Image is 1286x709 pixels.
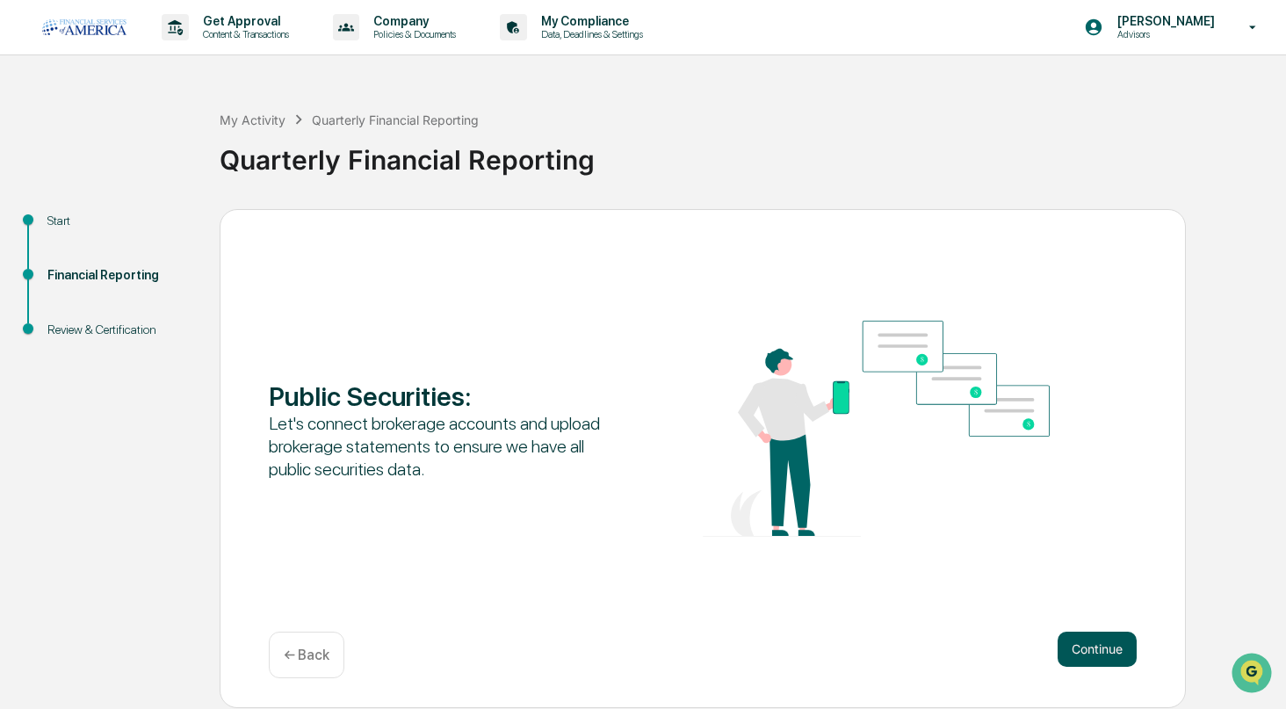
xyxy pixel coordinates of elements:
div: Let's connect brokerage accounts and upload brokerage statements to ensure we have all public sec... [269,412,616,481]
span: Attestations [145,221,218,238]
iframe: Open customer support [1230,651,1277,698]
div: Quarterly Financial Reporting [220,130,1277,176]
p: ← Back [284,647,329,663]
p: Company [359,14,465,28]
img: Public Securities [703,321,1050,537]
div: 🖐️ [18,222,32,236]
img: logo [42,19,126,35]
p: Data, Deadlines & Settings [527,28,652,40]
div: Review & Certification [47,321,191,339]
p: How can we help? [18,36,320,64]
p: Advisors [1103,28,1224,40]
p: [PERSON_NAME] [1103,14,1224,28]
span: Data Lookup [35,254,111,271]
div: Public Securities : [269,380,616,412]
span: Pylon [175,297,213,310]
p: Get Approval [189,14,298,28]
a: Powered byPylon [124,296,213,310]
div: 🗄️ [127,222,141,236]
p: Content & Transactions [189,28,298,40]
div: Financial Reporting [47,266,191,285]
p: Policies & Documents [359,28,465,40]
p: My Compliance [527,14,652,28]
div: Start new chat [60,134,288,151]
div: Quarterly Financial Reporting [312,112,479,127]
span: Preclearance [35,221,113,238]
div: My Activity [220,112,285,127]
div: Start [47,212,191,230]
a: 🗄️Attestations [120,213,225,245]
a: 🔎Data Lookup [11,247,118,279]
button: Start new chat [299,139,320,160]
button: Continue [1058,632,1137,667]
a: 🖐️Preclearance [11,213,120,245]
img: 1746055101610-c473b297-6a78-478c-a979-82029cc54cd1 [18,134,49,165]
div: 🔎 [18,256,32,270]
div: We're available if you need us! [60,151,222,165]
